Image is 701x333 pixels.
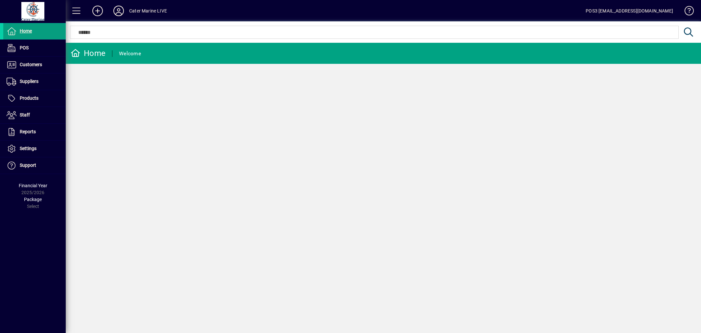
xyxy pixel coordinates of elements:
[3,40,66,56] a: POS
[20,62,42,67] span: Customers
[20,146,36,151] span: Settings
[3,157,66,174] a: Support
[3,141,66,157] a: Settings
[20,79,38,84] span: Suppliers
[20,95,38,101] span: Products
[20,163,36,168] span: Support
[20,28,32,34] span: Home
[3,57,66,73] a: Customers
[3,73,66,90] a: Suppliers
[87,5,108,17] button: Add
[71,48,105,59] div: Home
[129,6,167,16] div: Cater Marine LIVE
[20,112,30,117] span: Staff
[680,1,693,23] a: Knowledge Base
[3,124,66,140] a: Reports
[108,5,129,17] button: Profile
[119,48,141,59] div: Welcome
[20,129,36,134] span: Reports
[20,45,29,50] span: POS
[19,183,47,188] span: Financial Year
[3,90,66,107] a: Products
[586,6,673,16] div: POS3 [EMAIL_ADDRESS][DOMAIN_NAME]
[24,197,42,202] span: Package
[3,107,66,123] a: Staff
